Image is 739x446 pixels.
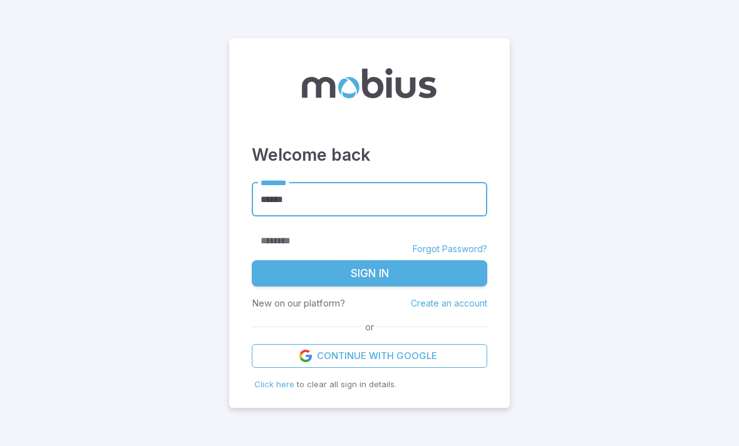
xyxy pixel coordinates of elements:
a: Create an account [411,298,487,308]
a: Continue with Google [252,344,487,368]
span: Click here [254,379,294,389]
h3: Welcome back [252,142,487,167]
button: Sign In [252,260,487,286]
a: Forgot Password? [413,243,487,255]
p: New on our platform? [252,296,345,310]
span: or [362,320,377,334]
p: to clear all sign in details. [254,378,485,390]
